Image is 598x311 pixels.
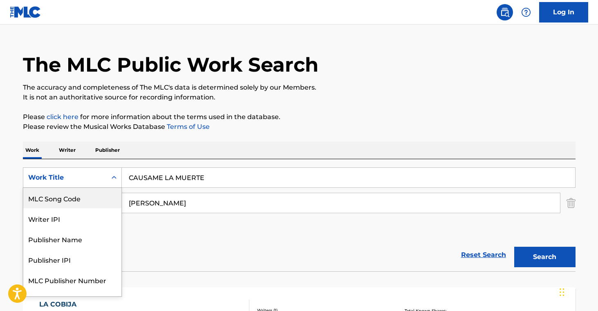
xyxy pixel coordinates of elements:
p: Publisher [93,142,122,159]
div: Work Title [23,290,121,311]
img: help [521,7,531,17]
img: MLC Logo [10,6,41,18]
div: MLC Publisher Number [23,270,121,290]
a: Reset Search [457,246,510,264]
div: Drag [560,280,564,304]
div: LA COBIJA [39,300,110,309]
a: Log In [539,2,588,23]
p: Writer [56,142,78,159]
div: Publisher Name [23,229,121,249]
iframe: Chat Widget [557,272,598,311]
div: Writer IPI [23,208,121,229]
a: Public Search [497,4,513,20]
a: click here [47,113,78,121]
div: MLC Song Code [23,188,121,208]
div: Publisher IPI [23,249,121,270]
p: It is not an authoritative source for recording information. [23,92,576,102]
a: Terms of Use [165,123,210,131]
div: Work Title [28,173,102,183]
form: Search Form [23,167,576,271]
button: Search [514,247,576,267]
p: Please for more information about the terms used in the database. [23,112,576,122]
p: Work [23,142,42,159]
p: Please review the Musical Works Database [23,122,576,132]
img: search [500,7,510,17]
div: Help [518,4,534,20]
img: Delete Criterion [567,193,576,213]
p: The accuracy and completeness of The MLC's data is determined solely by our Members. [23,83,576,92]
h1: The MLC Public Work Search [23,52,318,77]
